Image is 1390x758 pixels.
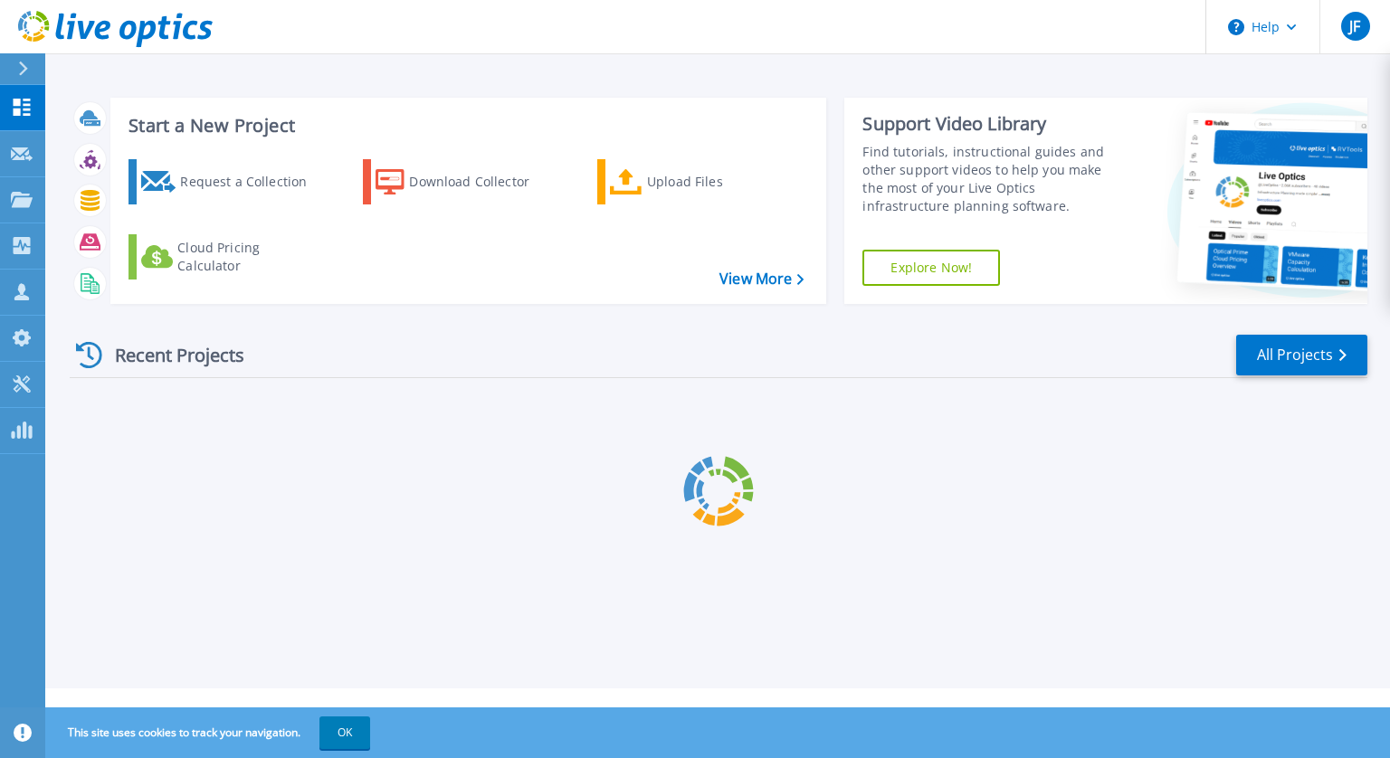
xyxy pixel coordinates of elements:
[1349,19,1360,33] span: JF
[180,164,325,200] div: Request a Collection
[363,159,565,204] a: Download Collector
[50,716,370,749] span: This site uses cookies to track your navigation.
[862,250,1000,286] a: Explore Now!
[597,159,799,204] a: Upload Files
[862,143,1125,215] div: Find tutorials, instructional guides and other support videos to help you make the most of your L...
[1236,335,1367,375] a: All Projects
[129,116,804,136] h3: Start a New Project
[129,159,330,204] a: Request a Collection
[409,164,554,200] div: Download Collector
[719,270,804,288] a: View More
[862,112,1125,136] div: Support Video Library
[177,239,322,275] div: Cloud Pricing Calculator
[70,333,269,377] div: Recent Projects
[319,716,370,749] button: OK
[647,164,792,200] div: Upload Files
[129,234,330,280] a: Cloud Pricing Calculator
